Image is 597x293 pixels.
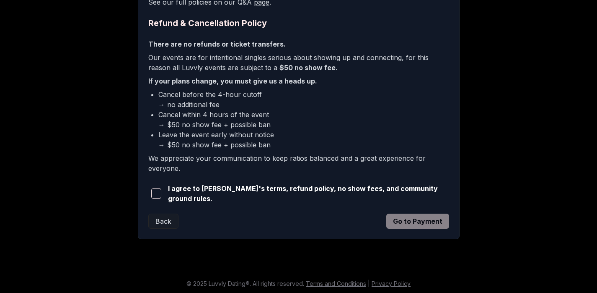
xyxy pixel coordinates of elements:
b: $50 no show fee [279,63,336,72]
p: If your plans change, you must give us a heads up. [148,76,449,86]
button: Back [148,214,178,229]
span: | [368,280,370,287]
p: We appreciate your communication to keep ratios balanced and a great experience for everyone. [148,153,449,173]
p: There are no refunds or ticket transfers. [148,39,449,49]
span: I agree to [PERSON_NAME]'s terms, refund policy, no show fees, and community ground rules. [168,183,449,204]
li: Cancel before the 4-hour cutoff → no additional fee [158,89,449,110]
p: Our events are for intentional singles serious about showing up and connecting, for this reason a... [148,52,449,73]
a: Terms and Conditions [306,280,366,287]
a: Privacy Policy [372,280,411,287]
li: Cancel within 4 hours of the event → $50 no show fee + possible ban [158,110,449,130]
h2: Refund & Cancellation Policy [148,17,449,29]
li: Leave the event early without notice → $50 no show fee + possible ban [158,130,449,150]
